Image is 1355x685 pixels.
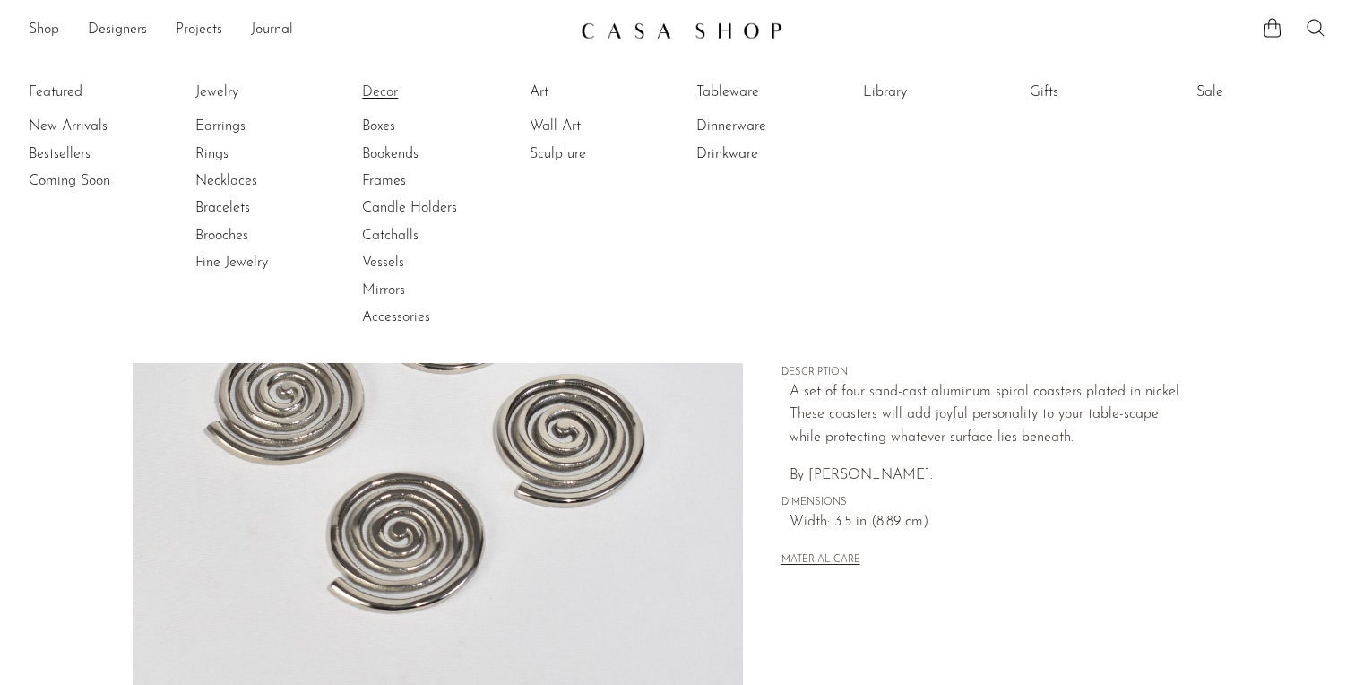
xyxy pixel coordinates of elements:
a: Gifts [1030,82,1164,102]
ul: Library [863,79,997,113]
a: Decor [362,82,496,102]
a: Art [530,82,664,102]
a: New Arrivals [29,117,163,136]
button: MATERIAL CARE [781,554,860,568]
span: DIMENSIONS [781,495,1185,511]
a: Projects [176,19,222,42]
span: A set of four sand-cast aluminum spiral coasters plated in nickel. These coasters will add joyful... [790,385,1182,445]
a: Earrings [195,117,330,136]
a: Candle Holders [362,198,496,218]
a: Bestsellers [29,144,163,164]
ul: Art [530,79,664,168]
a: Boxes [362,117,496,136]
span: DESCRIPTION [781,365,1185,381]
a: Drinkware [696,144,831,164]
a: Sale [1196,82,1331,102]
ul: Decor [362,79,496,332]
a: Catchalls [362,226,496,246]
a: Mirrors [362,281,496,300]
a: Tableware [696,82,831,102]
ul: Sale [1196,79,1331,113]
a: Shop [29,19,59,42]
a: Library [863,82,997,102]
a: Wall Art [530,117,664,136]
a: Dinnerware [696,117,831,136]
ul: NEW HEADER MENU [29,15,566,46]
a: Necklaces [195,171,330,191]
a: Sculpture [530,144,664,164]
span: By [PERSON_NAME]. [790,468,933,482]
nav: Desktop navigation [29,15,566,46]
span: Width: 3.5 in (8.89 cm) [790,511,1185,534]
a: Journal [251,19,293,42]
a: Frames [362,171,496,191]
a: Bookends [362,144,496,164]
ul: Gifts [1030,79,1164,113]
ul: Jewelry [195,79,330,277]
a: Vessels [362,253,496,273]
a: Fine Jewelry [195,253,330,273]
a: Accessories [362,308,496,327]
ul: Tableware [696,79,831,168]
ul: Featured [29,113,163,195]
a: Brooches [195,226,330,246]
a: Designers [88,19,147,42]
a: Jewelry [195,82,330,102]
a: Rings [195,144,330,164]
a: Bracelets [195,198,330,218]
a: Coming Soon [29,171,163,191]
